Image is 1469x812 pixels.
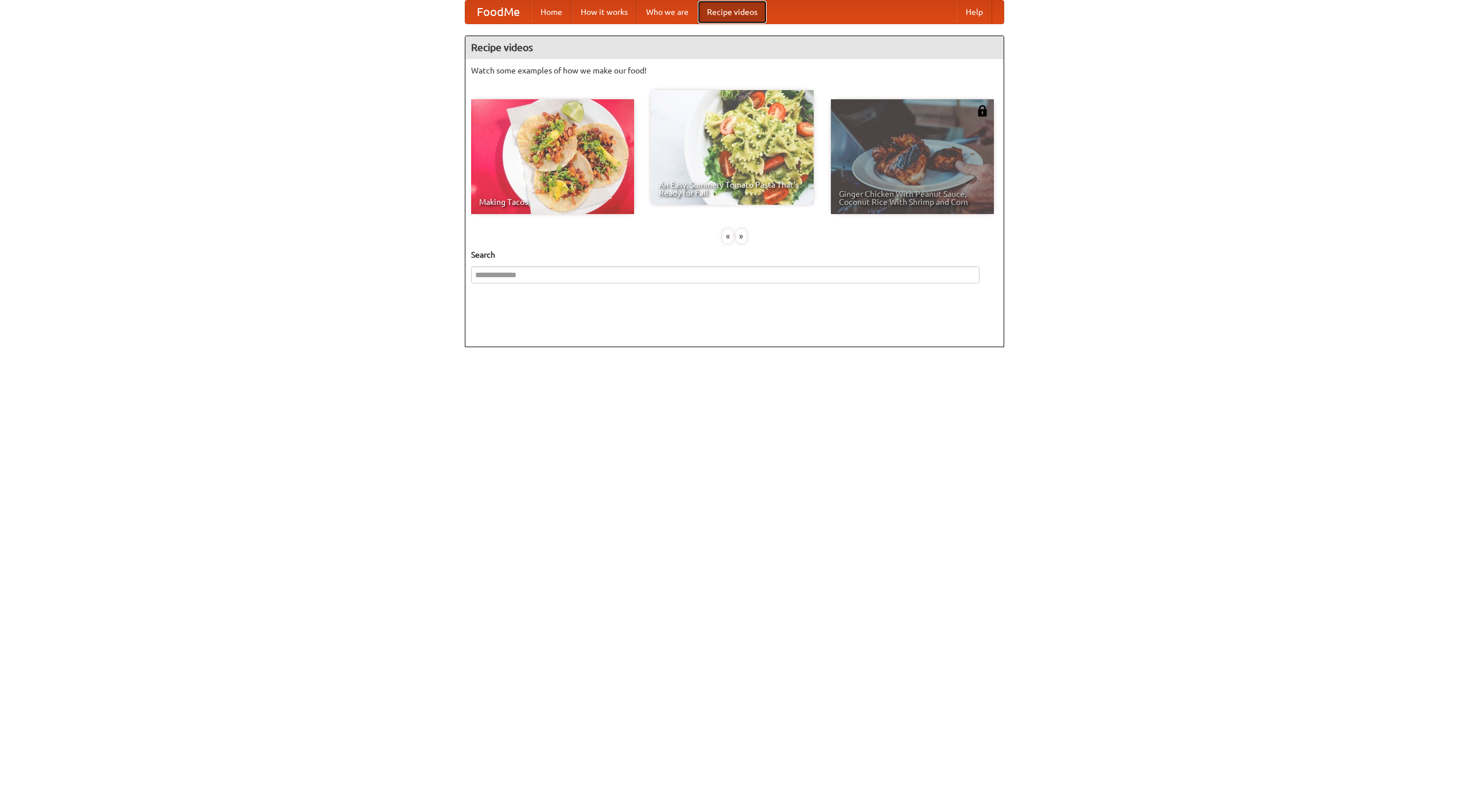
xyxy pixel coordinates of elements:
a: How it works [572,1,637,24]
a: An Easy, Summery Tomato Pasta That's Ready for Fall [651,90,814,205]
h5: Search [471,249,998,261]
a: Home [531,1,572,24]
span: Making Tacos [479,198,626,206]
p: Watch some examples of how we make our food! [471,65,998,76]
h4: Recipe videos [465,36,1004,59]
a: FoodMe [465,1,531,24]
img: 483408.png [977,105,988,116]
a: Help [957,1,992,24]
a: Making Tacos [471,99,634,214]
div: » [736,229,747,243]
div: « [722,229,733,243]
a: Recipe videos [698,1,767,24]
a: Who we are [637,1,698,24]
span: An Easy, Summery Tomato Pasta That's Ready for Fall [659,181,806,197]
